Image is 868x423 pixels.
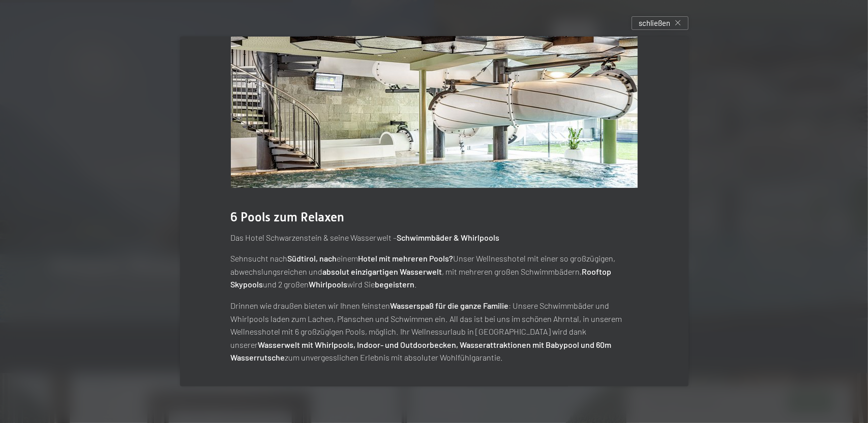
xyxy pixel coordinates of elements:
[323,267,442,276] strong: absolut einzigartigen Wasserwelt
[231,252,638,291] p: Sehnsucht nach einem Unser Wellnesshotel mit einer so großzügigen, abwechslungsreichen und , mit ...
[231,210,345,224] span: 6 Pools zum Relaxen
[231,231,638,244] p: Das Hotel Schwarzenstein & seine Wasserwelt –
[231,340,612,363] strong: Wasserwelt mit Whirlpools, Indoor- und Outdoorbecken, Wasserattraktionen mit Babypool und 60m Was...
[391,301,509,310] strong: Wasserspaß für die ganze Familie
[639,18,671,28] span: schließen
[375,279,415,289] strong: begeistern
[309,279,348,289] strong: Whirlpools
[288,253,337,263] strong: Südtirol, nach
[231,14,638,188] img: Urlaub - Schwimmbad - Sprudelbänke - Babybecken uvw.
[358,253,454,263] strong: Hotel mit mehreren Pools?
[397,233,500,242] strong: Schwimmbäder & Whirlpools
[231,299,638,364] p: Drinnen wie draußen bieten wir Ihnen feinsten : Unsere Schwimmbäder und Whirlpools laden zum Lach...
